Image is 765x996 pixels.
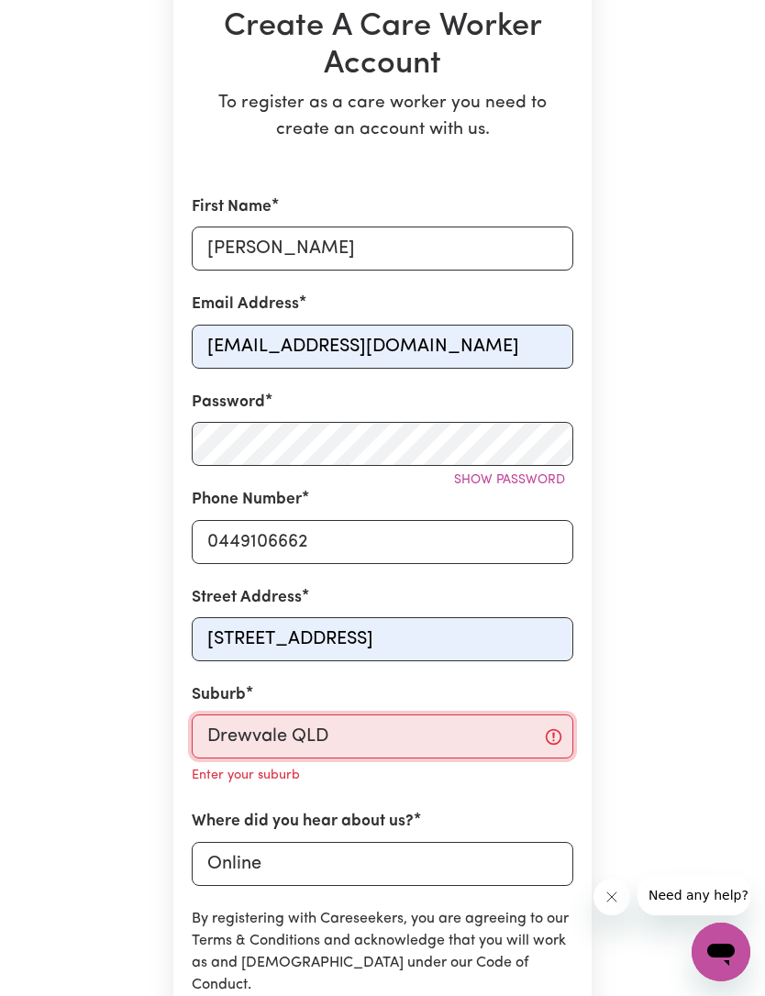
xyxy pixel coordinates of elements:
label: Password [192,391,265,415]
input: e.g. 221B Victoria St [192,617,573,661]
label: Where did you hear about us? [192,810,414,834]
iframe: 关闭消息 [593,879,630,915]
input: e.g. North Bondi, New South Wales [192,714,573,758]
label: First Name [192,195,272,219]
input: e.g. 0412 345 678 [192,520,573,564]
p: To register as a care worker you need to create an account with us. [192,91,573,144]
input: e.g. Daniela [192,227,573,271]
iframe: 启动消息传送窗口的按钮 [692,923,750,981]
label: Street Address [192,586,302,610]
button: Show password [446,466,573,494]
input: e.g. Google, word of mouth etc. [192,842,573,886]
label: Suburb [192,683,246,707]
p: By registering with Careseekers, you are agreeing to our Terms & Conditions and acknowledge that ... [192,908,573,996]
label: Phone Number [192,488,302,512]
h1: Create A Care Worker Account [192,8,573,84]
p: Enter your suburb [192,766,300,786]
span: Show password [454,473,565,487]
label: Email Address [192,293,299,316]
input: e.g. daniela.d88@gmail.com [192,325,573,369]
iframe: 来自公司的消息 [637,875,750,915]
